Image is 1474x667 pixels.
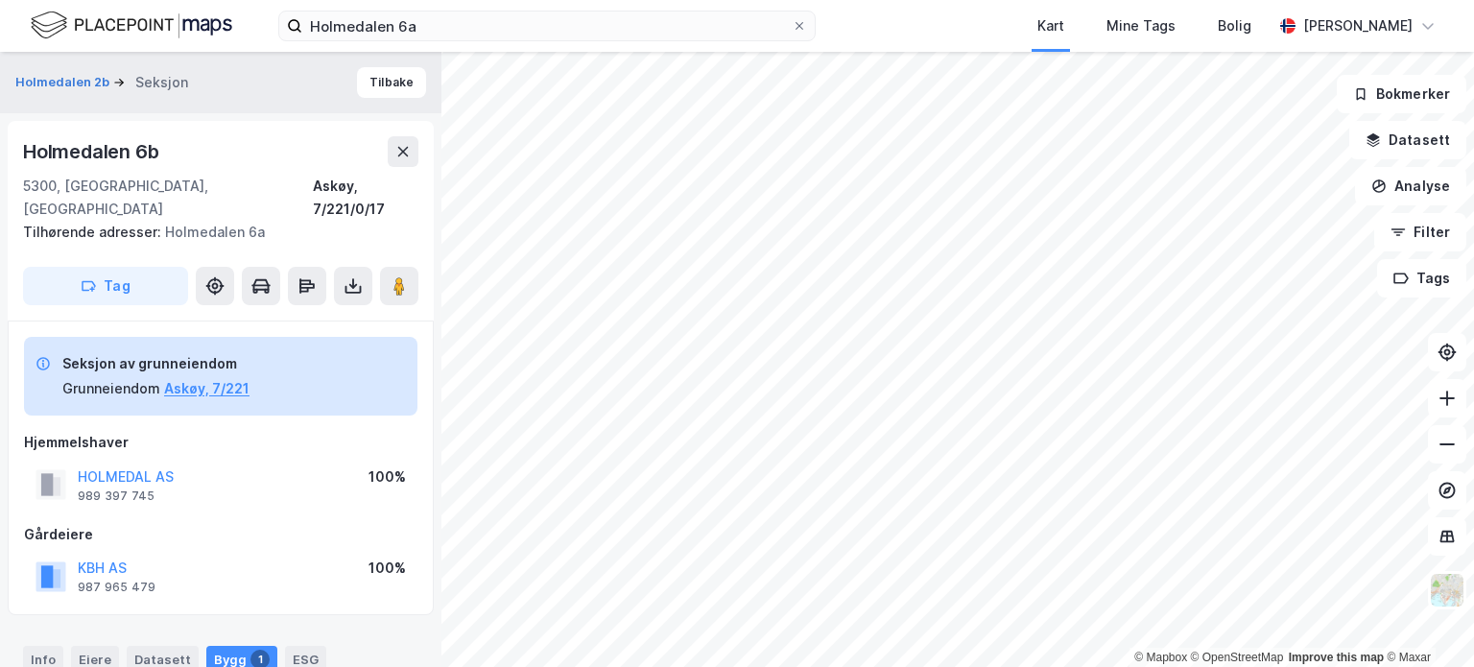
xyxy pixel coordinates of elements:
div: 100% [368,557,406,580]
a: Improve this map [1289,651,1384,664]
input: Søk på adresse, matrikkel, gårdeiere, leietakere eller personer [302,12,792,40]
div: Holmedalen 6b [23,136,162,167]
div: Gårdeiere [24,523,417,546]
div: Kart [1037,14,1064,37]
iframe: Chat Widget [1378,575,1474,667]
button: Analyse [1355,167,1466,205]
img: logo.f888ab2527a4732fd821a326f86c7f29.svg [31,9,232,42]
button: Tag [23,267,188,305]
div: Bolig [1218,14,1251,37]
div: Hjemmelshaver [24,431,417,454]
img: Z [1429,572,1465,608]
div: 5300, [GEOGRAPHIC_DATA], [GEOGRAPHIC_DATA] [23,175,313,221]
div: Seksjon [135,71,188,94]
div: [PERSON_NAME] [1303,14,1413,37]
div: Grunneiendom [62,377,160,400]
div: Seksjon av grunneiendom [62,352,250,375]
div: 989 397 745 [78,488,155,504]
button: Bokmerker [1337,75,1466,113]
span: Tilhørende adresser: [23,224,165,240]
div: Askøy, 7/221/0/17 [313,175,418,221]
a: Mapbox [1134,651,1187,664]
button: Filter [1374,213,1466,251]
div: Mine Tags [1106,14,1176,37]
div: Holmedalen 6a [23,221,403,244]
button: Datasett [1349,121,1466,159]
button: Holmedalen 2b [15,73,113,92]
button: Tilbake [357,67,426,98]
button: Tags [1377,259,1466,298]
div: Kontrollprogram for chat [1378,575,1474,667]
button: Askøy, 7/221 [164,377,250,400]
div: 987 965 479 [78,580,155,595]
a: OpenStreetMap [1191,651,1284,664]
div: 100% [368,465,406,488]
